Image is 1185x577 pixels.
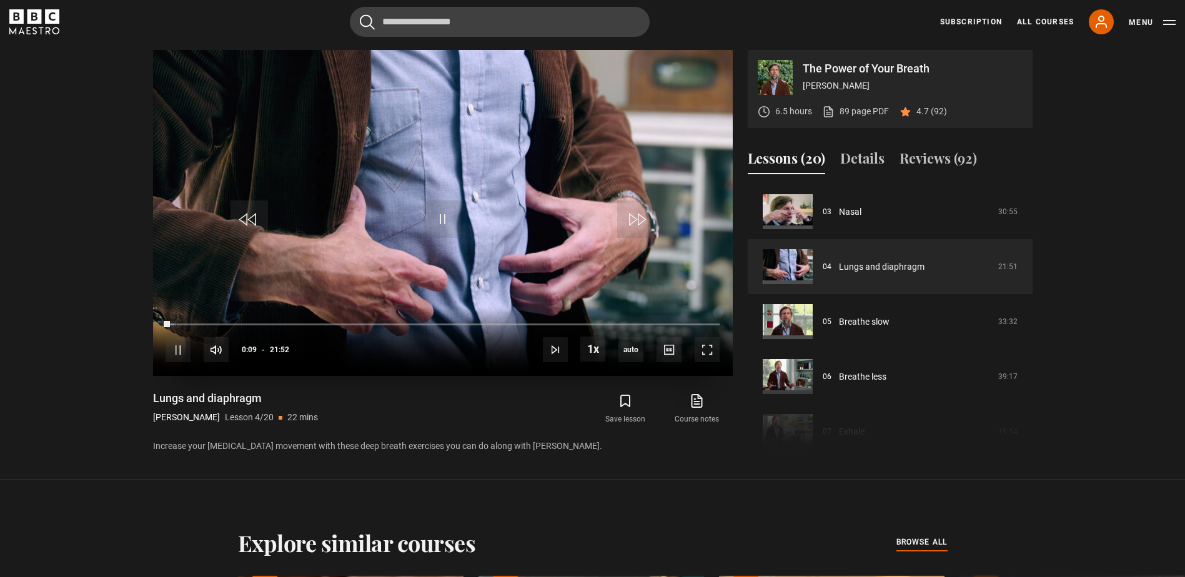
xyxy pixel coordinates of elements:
a: Nasal [839,205,861,219]
a: Course notes [661,391,732,427]
button: Lessons (20) [748,148,825,174]
p: [PERSON_NAME] [803,79,1023,92]
h2: Explore similar courses [238,530,476,556]
button: Pause [166,337,191,362]
a: All Courses [1017,16,1074,27]
button: Mute [204,337,229,362]
span: browse all [896,536,948,548]
a: Breathe less [839,370,886,383]
p: [PERSON_NAME] [153,411,220,424]
a: 89 page PDF [822,105,889,118]
button: Next Lesson [543,337,568,362]
a: Lungs and diaphragm [839,260,925,274]
button: Captions [657,337,682,362]
p: 6.5 hours [775,105,812,118]
button: Submit the search query [360,14,375,30]
p: 4.7 (92) [916,105,947,118]
input: Search [350,7,650,37]
button: Playback Rate [580,337,605,362]
video-js: Video Player [153,50,733,376]
p: Increase your [MEDICAL_DATA] movement with these deep breath exercises you can do along with [PER... [153,440,733,453]
div: Progress Bar [166,323,719,326]
button: Save lesson [590,391,661,427]
svg: BBC Maestro [9,9,59,34]
span: 0:09 [242,338,257,361]
button: Details [840,148,885,174]
p: The Power of Your Breath [803,63,1023,74]
span: 21:52 [270,338,289,361]
a: Breathe slow [839,315,890,328]
p: 22 mins [287,411,318,424]
a: browse all [896,536,948,550]
a: Subscription [940,16,1002,27]
span: auto [618,337,643,362]
button: Reviews (92) [900,148,977,174]
button: Fullscreen [695,337,720,362]
div: Current quality: 720p [618,337,643,362]
span: - [262,345,265,354]
p: Lesson 4/20 [225,411,274,424]
button: Toggle navigation [1129,16,1176,29]
h1: Lungs and diaphragm [153,391,318,406]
